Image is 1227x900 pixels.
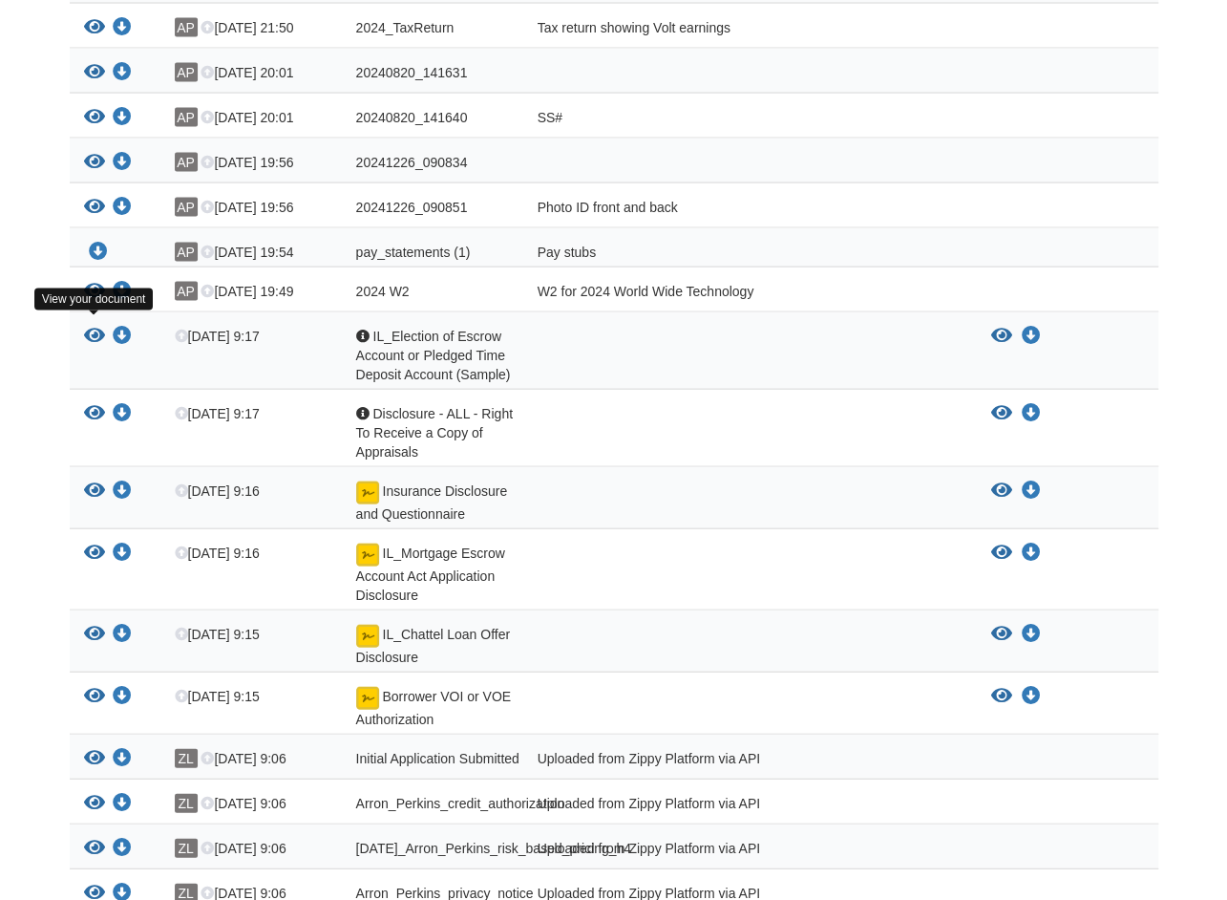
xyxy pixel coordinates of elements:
a: Download Insurance Disclosure and Questionnaire [1022,483,1041,499]
a: Download IL_Chattel Loan Offer Disclosure [113,628,132,643]
button: View IL_Election of Escrow Account or Pledged Time Deposit Account (Sample) [84,327,105,347]
span: [DATE] 9:16 [175,546,260,561]
span: ZL [175,749,198,768]
span: [DATE] 9:17 [175,406,260,421]
span: 20241226_090851 [356,200,468,215]
span: [DATE] 9:15 [175,627,260,642]
span: [DATE] 20:01 [201,65,293,80]
a: Download Arron_Perkins_credit_authorization [113,797,132,812]
div: Uploaded from Zippy Platform via API [523,749,977,774]
button: View 20241226_090834 [84,153,105,173]
span: Insurance Disclosure and Questionnaire [356,484,508,522]
a: Download IL_Election of Escrow Account or Pledged Time Deposit Account (Sample) [1022,329,1041,344]
button: View Disclosure - ALL - Right To Receive a Copy of Appraisals [991,404,1012,423]
span: AP [175,243,198,262]
span: [DATE] 9:15 [175,689,260,704]
a: Download IL_Chattel Loan Offer Disclosure [1022,627,1041,642]
a: Download 20240820_141631 [113,66,132,81]
a: Download IL_Mortgage Escrow Account Act Application Disclosure [113,546,132,562]
span: [DATE] 9:06 [201,841,286,856]
span: Borrower VOI or VOE Authorization [356,690,511,727]
button: View IL_Chattel Loan Offer Disclosure [991,625,1012,644]
span: ZL [175,839,198,858]
button: View IL_Election of Escrow Account or Pledged Time Deposit Account (Sample) [991,327,1012,346]
button: View 20241226_090851 [84,198,105,218]
span: [DATE] 19:56 [201,200,293,215]
a: Download 07-21-2025_Arron_Perkins_risk_based_pricing_h4 [113,842,132,857]
div: Uploaded from Zippy Platform via API [523,794,977,819]
button: View 2024 W2 [84,282,105,302]
div: Uploaded from Zippy Platform via API [523,839,977,864]
span: 20241226_090834 [356,155,468,170]
span: [DATE] 19:49 [201,284,293,299]
button: View Borrower VOI or VOE Authorization [84,687,105,707]
span: [DATE]_Arron_Perkins_risk_based_pricing_h4 [356,841,631,856]
span: IL_Election of Escrow Account or Pledged Time Deposit Account (Sample) [356,329,511,382]
a: Download 20241226_090834 [113,156,132,171]
button: View IL_Mortgage Escrow Account Act Application Disclosure [84,544,105,564]
button: View IL_Mortgage Escrow Account Act Application Disclosure [991,544,1012,563]
button: View 2024_TaxReturn [84,18,105,38]
span: [DATE] 21:50 [201,20,293,35]
button: View Arron_Perkins_credit_authorization [84,794,105,814]
span: 2024_TaxReturn [356,20,455,35]
a: Download Borrower VOI or VOE Authorization [1022,689,1041,704]
img: Document fully signed [356,544,379,567]
img: Document fully signed [356,482,379,504]
a: Download IL_Mortgage Escrow Account Act Application Disclosure [1022,546,1041,561]
a: Download 20240820_141640 [113,111,132,126]
span: Arron_Perkins_credit_authorization [356,796,565,811]
img: Document fully signed [356,625,379,648]
span: AP [175,108,198,127]
span: IL_Mortgage Escrow Account Act Application Disclosure [356,546,505,603]
button: View Initial Application Submitted [84,749,105,769]
span: Disclosure - ALL - Right To Receive a Copy of Appraisals [356,406,513,460]
span: IL_Chattel Loan Offer Disclosure [356,628,511,665]
span: AP [175,282,198,301]
div: SS# [523,108,977,133]
span: AP [175,198,198,217]
span: 20240820_141640 [356,110,468,125]
div: Tax return showing Volt earnings [523,18,977,43]
a: Download Disclosure - ALL - Right To Receive a Copy of Appraisals [113,407,132,422]
span: [DATE] 9:17 [175,329,260,344]
button: View Insurance Disclosure and Questionnaire [991,482,1012,501]
a: Download 2024_TaxReturn [113,21,132,36]
a: Download 20241226_090851 [113,201,132,216]
button: View 20240820_141640 [84,108,105,128]
a: Download IL_Election of Escrow Account or Pledged Time Deposit Account (Sample) [113,330,132,345]
a: Download pay_statements (1) [89,245,108,260]
span: [DATE] 19:54 [201,245,293,260]
span: ZL [175,794,198,813]
button: View Borrower VOI or VOE Authorization [991,687,1012,706]
button: View 20240820_141631 [84,63,105,83]
span: [DATE] 9:06 [201,751,286,766]
div: Photo ID front and back [523,198,977,223]
span: 20240820_141631 [356,65,468,80]
span: pay_statements (1) [356,245,471,260]
button: View IL_Chattel Loan Offer Disclosure [84,625,105,645]
div: Pay stubs [523,243,977,262]
span: [DATE] 9:16 [175,483,260,499]
span: AP [175,18,198,37]
a: Download Insurance Disclosure and Questionnaire [113,484,132,500]
span: [DATE] 20:01 [201,110,293,125]
span: AP [175,153,198,172]
a: Download Borrower VOI or VOE Authorization [113,690,132,705]
div: View your document [34,289,154,311]
span: Initial Application Submitted [356,751,519,766]
a: Download Initial Application Submitted [113,752,132,767]
button: View Disclosure - ALL - Right To Receive a Copy of Appraisals [84,404,105,424]
button: View Insurance Disclosure and Questionnaire [84,482,105,502]
span: AP [175,63,198,82]
a: Download Disclosure - ALL - Right To Receive a Copy of Appraisals [1022,406,1041,421]
span: 2024 W2 [356,284,410,299]
button: View 07-21-2025_Arron_Perkins_risk_based_pricing_h4 [84,839,105,859]
span: [DATE] 9:06 [201,796,286,811]
div: W2 for 2024 World Wide Technology [523,282,977,307]
span: [DATE] 19:56 [201,155,293,170]
img: Document fully signed [356,687,379,710]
